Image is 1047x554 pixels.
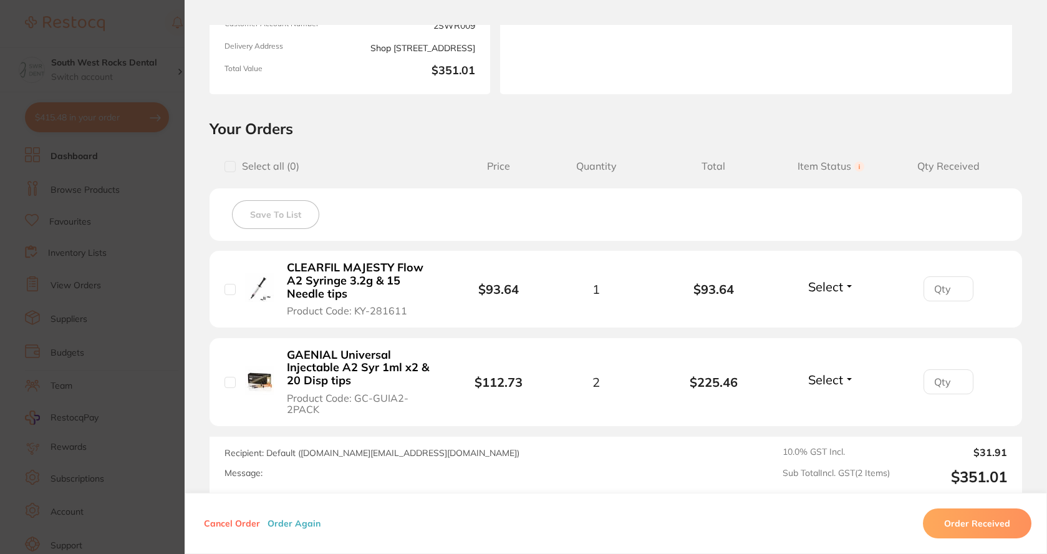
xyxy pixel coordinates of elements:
span: Recipient: Default ( [DOMAIN_NAME][EMAIL_ADDRESS][DOMAIN_NAME] ) [224,447,519,459]
span: Delivery Address [224,42,345,54]
h2: Your Orders [210,119,1022,138]
button: Cancel Order [200,518,264,529]
span: Product Code: GC-GUIA2-2PACK [287,392,437,415]
span: Item Status [773,160,890,172]
button: Save To List [232,200,319,229]
span: 2SWR009 [355,19,475,32]
span: Select [808,279,843,294]
output: $351.01 [900,468,1007,486]
button: Order Received [923,508,1031,538]
span: Total Value [224,64,345,79]
span: Sub Total Incl. GST ( 2 Items) [783,468,890,486]
button: Order Again [264,518,324,529]
img: CLEARFIL MAJESTY Flow A2 Syringe 3.2g & 15 Needle tips [245,273,274,302]
span: 1 [592,282,600,296]
b: GAENIAL Universal Injectable A2 Syr 1ml x2 & 20 Disp tips [287,349,437,387]
label: Message: [224,468,263,479]
b: $93.64 [655,282,772,296]
b: $112.73 [475,374,523,390]
button: GAENIAL Universal Injectable A2 Syr 1ml x2 & 20 Disp tips Product Code: GC-GUIA2-2PACK [283,348,440,416]
b: $351.01 [355,64,475,79]
span: Select all ( 0 ) [236,160,299,172]
b: $93.64 [478,281,519,297]
span: Customer Account Number [224,19,345,32]
button: Select [804,372,858,387]
button: Select [804,279,858,294]
img: GAENIAL Universal Injectable A2 Syr 1ml x2 & 20 Disp tips [245,366,274,395]
output: $31.91 [900,447,1007,458]
input: Qty [924,276,973,301]
b: CLEARFIL MAJESTY Flow A2 Syringe 3.2g & 15 Needle tips [287,261,437,300]
span: Price [460,160,538,172]
button: CLEARFIL MAJESTY Flow A2 Syringe 3.2g & 15 Needle tips Product Code: KY-281611 [283,261,440,317]
span: Qty Received [890,160,1007,172]
span: Total [655,160,772,172]
span: Select [808,372,843,387]
span: 10.0 % GST Incl. [783,447,890,458]
span: Quantity [538,160,655,172]
span: Product Code: KY-281611 [287,305,407,316]
b: $225.46 [655,375,772,389]
input: Qty [924,369,973,394]
span: 2 [592,375,600,389]
span: Shop [STREET_ADDRESS] [355,42,475,54]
